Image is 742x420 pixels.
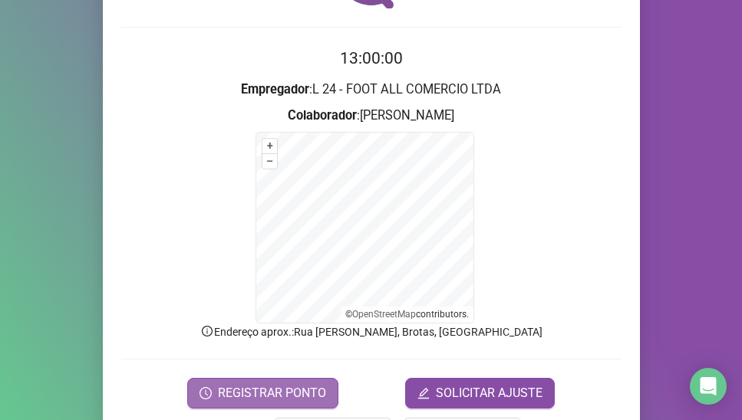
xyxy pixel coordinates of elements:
[417,387,430,399] span: edit
[218,384,326,402] span: REGISTRAR PONTO
[288,108,357,123] strong: Colaborador
[241,82,309,97] strong: Empregador
[121,323,622,340] p: Endereço aprox. : Rua [PERSON_NAME], Brotas, [GEOGRAPHIC_DATA]
[262,139,277,153] button: +
[200,387,212,399] span: clock-circle
[200,324,214,338] span: info-circle
[121,106,622,126] h3: : [PERSON_NAME]
[405,378,555,409] button: editSOLICITAR AJUSTE
[262,154,277,169] button: –
[690,368,727,405] div: Open Intercom Messenger
[345,309,469,320] li: © contributors.
[187,378,338,409] button: REGISTRAR PONTO
[340,49,403,67] time: 13:00:00
[121,80,622,100] h3: : L 24 - FOOT ALL COMERCIO LTDA
[352,309,416,320] a: OpenStreetMap
[436,384,542,402] span: SOLICITAR AJUSTE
